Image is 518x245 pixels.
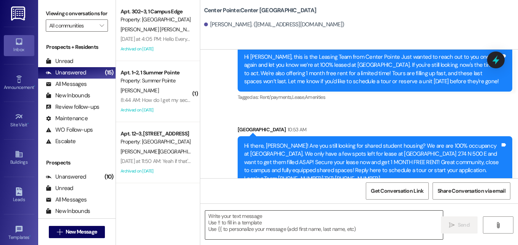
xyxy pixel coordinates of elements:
[449,222,455,228] i: 
[121,191,191,199] div: Apt. 303~4, 1 Campus Edge
[103,171,116,183] div: (10)
[46,57,73,65] div: Unread
[121,16,191,24] div: Property: [GEOGRAPHIC_DATA]
[495,222,501,228] i: 
[38,43,116,51] div: Prospects + Residents
[27,121,29,126] span: •
[121,148,207,155] span: [PERSON_NAME][GEOGRAPHIC_DATA]
[438,187,505,195] span: Share Conversation via email
[292,94,305,100] span: Lease ,
[46,184,73,192] div: Unread
[260,94,292,100] span: Rent/payments ,
[244,142,500,183] div: Hi there, [PERSON_NAME]! Are you still looking for shared student housing? We are are 100% occupa...
[441,216,478,234] button: Send
[4,110,34,131] a: Site Visit •
[46,92,90,100] div: New Inbounds
[46,114,88,122] div: Maintenance
[46,137,76,145] div: Escalate
[46,173,86,181] div: Unanswered
[4,148,34,168] a: Buildings
[49,226,105,238] button: New Message
[38,159,116,167] div: Prospects
[46,126,93,134] div: WO Follow-ups
[34,84,35,89] span: •
[120,44,192,54] div: Archived on [DATE]
[100,23,104,29] i: 
[121,69,191,77] div: Apt. 1~2, 1 Summer Pointe
[120,105,192,115] div: Archived on [DATE]
[4,223,34,243] a: Templates •
[121,87,159,94] span: [PERSON_NAME]
[121,138,191,146] div: Property: [GEOGRAPHIC_DATA]
[121,77,191,85] div: Property: Summer Pointe
[46,8,108,19] label: Viewing conversations for
[4,185,34,206] a: Leads
[121,97,280,103] div: 8:44 AM: How do I get my security deposit back from last rental period?
[29,234,31,239] span: •
[4,35,34,56] a: Inbox
[371,187,423,195] span: Get Conversation Link
[103,67,116,79] div: (15)
[57,229,63,235] i: 
[46,80,87,88] div: All Messages
[46,196,87,204] div: All Messages
[305,94,325,100] span: Amenities
[286,126,307,134] div: 10:53 AM
[46,69,86,77] div: Unanswered
[11,6,27,21] img: ResiDesk Logo
[433,182,510,200] button: Share Conversation via email
[366,182,428,200] button: Get Conversation Link
[244,53,500,86] div: Hi [PERSON_NAME], this is the Leasing Team from Center Pointe Just wanted to reach out to you onc...
[204,21,344,29] div: [PERSON_NAME]. ([EMAIL_ADDRESS][DOMAIN_NAME])
[121,26,198,33] span: [PERSON_NAME] [PERSON_NAME]
[121,8,191,16] div: Apt. 302~3, 1 Campus Edge
[46,207,90,215] div: New Inbounds
[121,130,191,138] div: Apt. 12~3, [STREET_ADDRESS]
[49,19,96,32] input: All communities
[46,103,99,111] div: Review follow-ups
[120,166,192,176] div: Archived on [DATE]
[238,126,512,136] div: [GEOGRAPHIC_DATA]
[204,6,317,15] b: Center Pointe: Center [GEOGRAPHIC_DATA]
[458,221,470,229] span: Send
[238,92,512,103] div: Tagged as:
[66,228,97,236] span: New Message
